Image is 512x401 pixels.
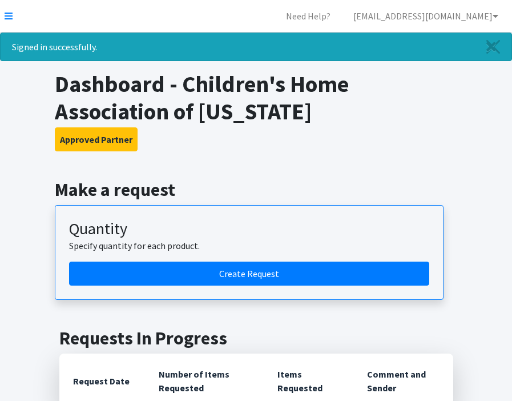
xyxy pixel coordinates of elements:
[69,239,429,252] p: Specify quantity for each product.
[69,219,429,239] h3: Quantity
[55,127,138,151] button: Approved Partner
[55,70,457,125] h1: Dashboard - Children's Home Association of [US_STATE]
[55,179,457,201] h2: Make a request
[344,5,507,27] a: [EMAIL_ADDRESS][DOMAIN_NAME]
[59,327,453,349] h2: Requests In Progress
[277,5,340,27] a: Need Help?
[69,262,429,286] a: Create a request by quantity
[475,33,511,61] a: Close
